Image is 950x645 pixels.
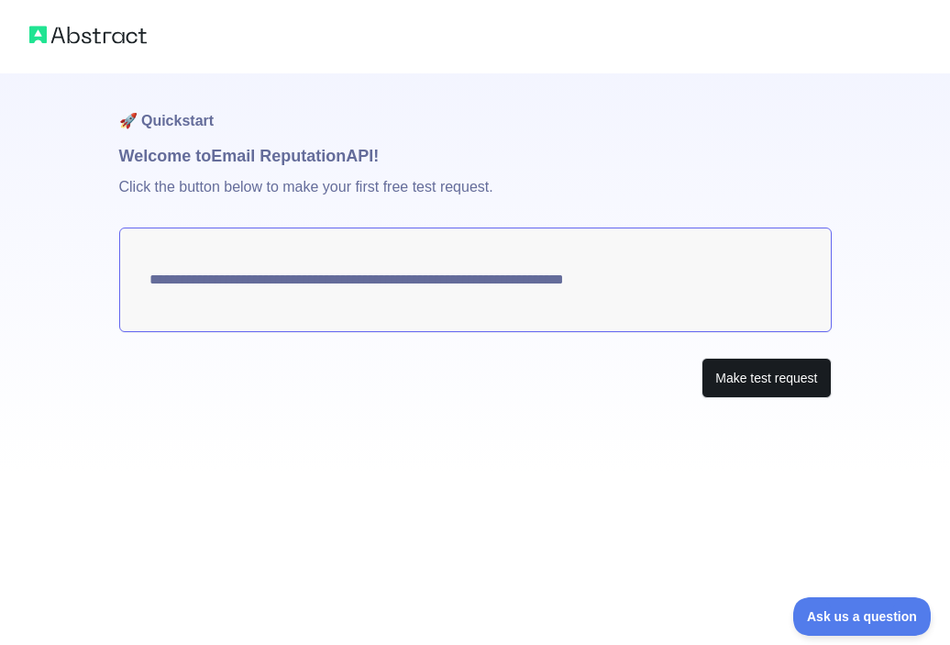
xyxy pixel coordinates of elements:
h1: 🚀 Quickstart [119,73,832,143]
h1: Welcome to Email Reputation API! [119,143,832,169]
img: Abstract logo [29,22,147,48]
button: Make test request [701,358,831,399]
iframe: Toggle Customer Support [793,597,932,636]
p: Click the button below to make your first free test request. [119,169,832,228]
